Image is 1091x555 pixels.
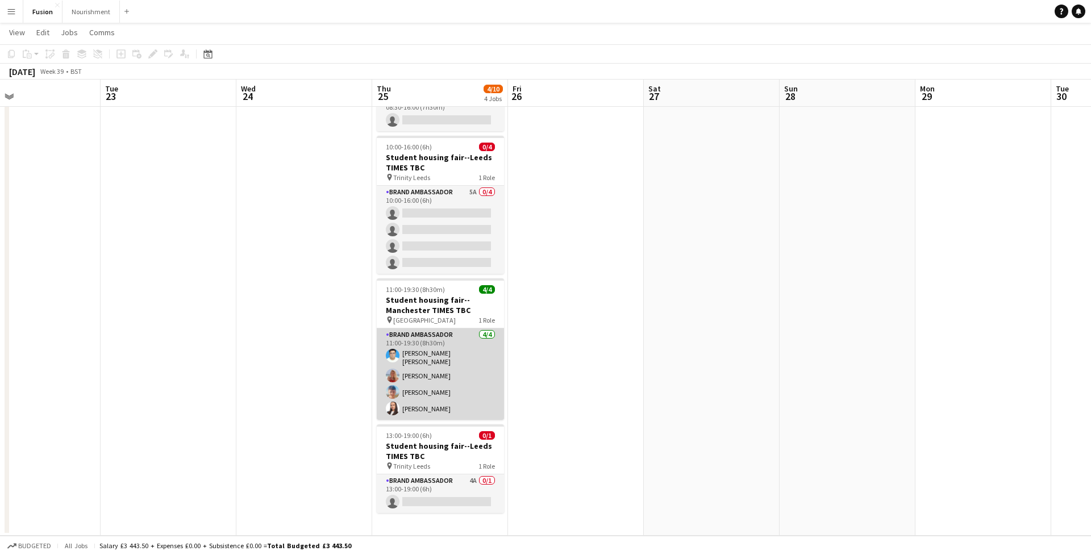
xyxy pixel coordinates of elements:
[484,85,503,93] span: 4/10
[377,441,504,461] h3: Student housing fair--Leeds TIMES TBC
[377,328,504,420] app-card-role: Brand Ambassador4/411:00-19:30 (8h30m)[PERSON_NAME] [PERSON_NAME][PERSON_NAME][PERSON_NAME][PERSO...
[377,278,504,420] app-job-card: 11:00-19:30 (8h30m)4/4Student housing fair--Manchester TIMES TBC [GEOGRAPHIC_DATA]1 RoleBrand Amb...
[648,84,661,94] span: Sat
[393,173,430,182] span: Trinity Leeds
[782,90,798,103] span: 28
[920,84,935,94] span: Mon
[32,25,54,40] a: Edit
[386,143,432,151] span: 10:00-16:00 (6h)
[377,136,504,274] app-job-card: 10:00-16:00 (6h)0/4Student housing fair--Leeds TIMES TBC Trinity Leeds1 RoleBrand Ambassador5A0/4...
[241,84,256,94] span: Wed
[6,540,53,552] button: Budgeted
[479,143,495,151] span: 0/4
[105,84,118,94] span: Tue
[70,67,82,76] div: BST
[377,295,504,315] h3: Student housing fair--Manchester TIMES TBC
[393,462,430,470] span: Trinity Leeds
[38,67,66,76] span: Week 39
[239,90,256,103] span: 24
[267,541,351,550] span: Total Budgeted £3 443.50
[23,1,63,23] button: Fusion
[18,542,51,550] span: Budgeted
[9,27,25,37] span: View
[61,27,78,37] span: Jobs
[377,84,391,94] span: Thu
[647,90,661,103] span: 27
[484,94,502,103] div: 4 Jobs
[918,90,935,103] span: 29
[89,27,115,37] span: Comms
[784,84,798,94] span: Sun
[478,173,495,182] span: 1 Role
[478,316,495,324] span: 1 Role
[377,186,504,274] app-card-role: Brand Ambassador5A0/410:00-16:00 (6h)
[393,316,456,324] span: [GEOGRAPHIC_DATA]
[1056,84,1069,94] span: Tue
[479,285,495,294] span: 4/4
[63,1,120,23] button: Nourishment
[85,25,119,40] a: Comms
[99,541,351,550] div: Salary £3 443.50 + Expenses £0.00 + Subsistence £0.00 =
[375,90,391,103] span: 25
[479,431,495,440] span: 0/1
[63,541,90,550] span: All jobs
[56,25,82,40] a: Jobs
[1054,90,1069,103] span: 30
[386,285,445,294] span: 11:00-19:30 (8h30m)
[377,424,504,513] app-job-card: 13:00-19:00 (6h)0/1Student housing fair--Leeds TIMES TBC Trinity Leeds1 RoleBrand Ambassador4A0/1...
[377,474,504,513] app-card-role: Brand Ambassador4A0/113:00-19:00 (6h)
[377,93,504,131] app-card-role: Events (Event Manager)6A0/108:30-16:00 (7h30m)
[511,90,522,103] span: 26
[478,462,495,470] span: 1 Role
[9,66,35,77] div: [DATE]
[386,431,432,440] span: 13:00-19:00 (6h)
[103,90,118,103] span: 23
[36,27,49,37] span: Edit
[513,84,522,94] span: Fri
[5,25,30,40] a: View
[377,152,504,173] h3: Student housing fair--Leeds TIMES TBC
